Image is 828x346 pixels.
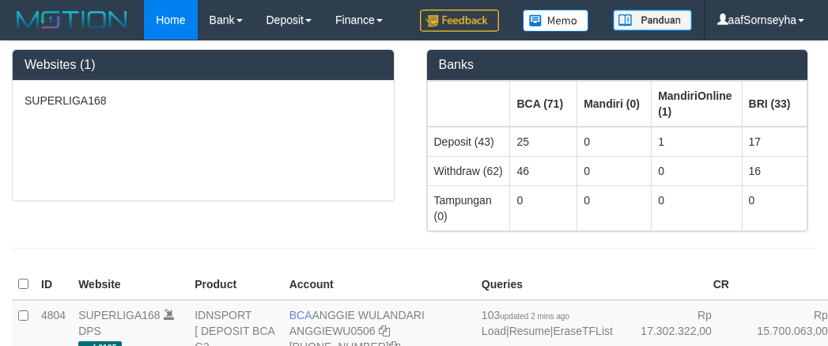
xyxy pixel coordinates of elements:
[652,127,742,157] td: 1
[742,156,807,185] td: 16
[475,269,619,300] th: Queries
[510,185,577,230] td: 0
[523,10,589,32] img: Button%20Memo.svg
[439,58,796,72] h3: Banks
[619,269,735,300] th: CR
[652,185,742,230] td: 0
[25,58,382,72] h3: Websites (1)
[482,309,569,321] span: 103
[577,185,652,230] td: 0
[482,309,613,337] span: | |
[35,269,72,300] th: ID
[553,325,612,337] a: EraseTFList
[427,127,510,157] td: Deposit (43)
[427,156,510,185] td: Withdraw (62)
[742,81,807,127] th: Group: activate to sort column ascending
[12,8,132,32] img: MOTION_logo.png
[652,81,742,127] th: Group: activate to sort column ascending
[742,185,807,230] td: 0
[289,309,312,321] span: BCA
[72,269,188,300] th: Website
[283,269,475,300] th: Account
[379,325,390,337] a: Copy ANGGIEWU0506 to clipboard
[482,325,506,337] a: Load
[500,312,569,321] span: updated 2 mins ago
[613,10,692,31] img: panduan.png
[25,93,382,108] p: SUPERLIGA168
[577,81,652,127] th: Group: activate to sort column ascending
[289,325,376,337] a: ANGGIEWU0506
[427,81,510,127] th: Group: activate to sort column ascending
[509,325,550,337] a: Resume
[652,156,742,185] td: 0
[78,309,161,321] a: SUPERLIGA168
[510,127,577,157] td: 25
[742,127,807,157] td: 17
[510,156,577,185] td: 46
[510,81,577,127] th: Group: activate to sort column ascending
[427,185,510,230] td: Tampungan (0)
[188,269,283,300] th: Product
[577,127,652,157] td: 0
[420,10,499,32] img: Feedback.jpg
[577,156,652,185] td: 0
